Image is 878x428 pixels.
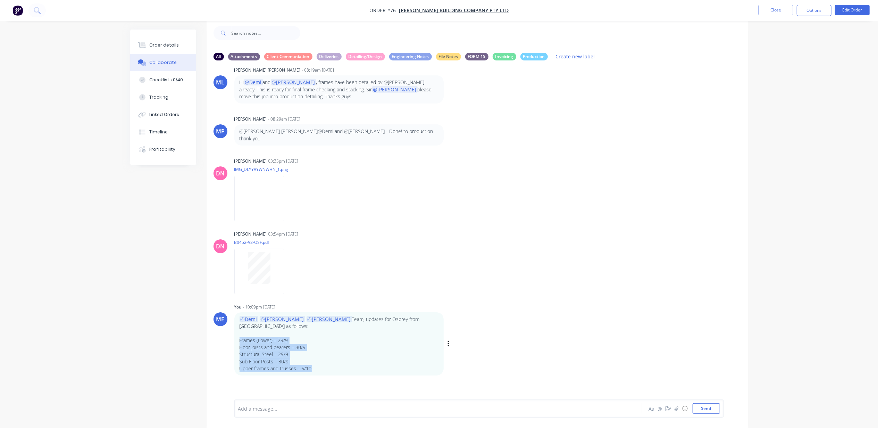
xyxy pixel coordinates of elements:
[693,403,720,414] button: Send
[264,53,312,60] div: Client Communiation
[130,89,196,106] button: Tracking
[493,53,516,60] div: Invoicing
[240,79,438,100] p: Hi and , frames have been detailed by @[PERSON_NAME] already. This is ready for final frame check...
[244,79,263,85] span: @Demi
[12,5,23,16] img: Factory
[240,128,438,142] p: @[PERSON_NAME] [PERSON_NAME]@Demi and @[PERSON_NAME] - Done! to production-thank you.
[835,5,870,15] button: Edit Order
[216,169,225,178] div: DN
[372,86,418,93] span: @[PERSON_NAME]
[271,79,316,85] span: @[PERSON_NAME]
[240,358,438,365] p: Sub Floor Posts – 30/9
[216,127,225,135] div: MP
[149,77,183,83] div: Checklists 0/40
[149,94,168,100] div: Tracking
[268,158,299,164] div: 03:35pm [DATE]
[240,316,438,330] p: Team, updates for Osprey from [GEOGRAPHIC_DATA] as follows:
[228,53,260,60] div: Attachments
[216,242,225,250] div: DN
[234,158,267,164] div: [PERSON_NAME]
[797,5,831,16] button: Options
[234,67,301,73] div: [PERSON_NAME] [PERSON_NAME]
[149,59,177,66] div: Collaborate
[647,404,656,413] button: Aa
[130,54,196,71] button: Collaborate
[130,71,196,89] button: Checklists 0/40
[234,388,242,394] div: You
[243,304,276,310] div: - 10:09pm [DATE]
[240,365,438,372] p: Upper frames and trusses – 6/10
[234,304,242,310] div: You
[240,337,438,344] p: Frames (Lower) – 29/9
[216,78,225,87] div: ML
[240,316,258,322] span: @Demi
[214,53,224,60] div: All
[759,5,793,15] button: Close
[268,116,301,122] div: - 08:29am [DATE]
[243,388,276,394] div: - 02:51pm [DATE]
[465,53,488,60] div: FORM 15
[149,129,168,135] div: Timeline
[234,239,291,245] p: B0452-V8-OSF.pdf
[346,53,385,60] div: Detailing/Design
[307,316,352,322] span: @[PERSON_NAME]
[130,141,196,158] button: Profitability
[130,36,196,54] button: Order details
[369,7,399,14] span: Order #76 -
[240,344,438,351] p: Floor Joists and bearers – 30/9
[656,404,664,413] button: @
[436,53,461,60] div: File Notes
[552,52,599,61] button: Create new label
[260,316,305,322] span: @[PERSON_NAME]
[234,166,291,172] p: IMG_DLYYVYWNWHN_1.png
[130,123,196,141] button: Timeline
[234,231,267,237] div: [PERSON_NAME]
[234,116,267,122] div: [PERSON_NAME]
[232,26,300,40] input: Search notes...
[149,146,175,153] div: Profitability
[317,53,342,60] div: Deliveries
[149,112,179,118] div: Linked Orders
[240,351,438,358] p: Structural Steel – 29/9
[681,404,689,413] button: ☺
[149,42,179,48] div: Order details
[399,7,509,14] a: [PERSON_NAME] Building Company Pty Ltd
[389,53,432,60] div: Engineering Notes
[216,315,225,323] div: ME
[130,106,196,123] button: Linked Orders
[302,67,334,73] div: - 08:19am [DATE]
[268,231,299,237] div: 03:54pm [DATE]
[520,53,548,60] div: Production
